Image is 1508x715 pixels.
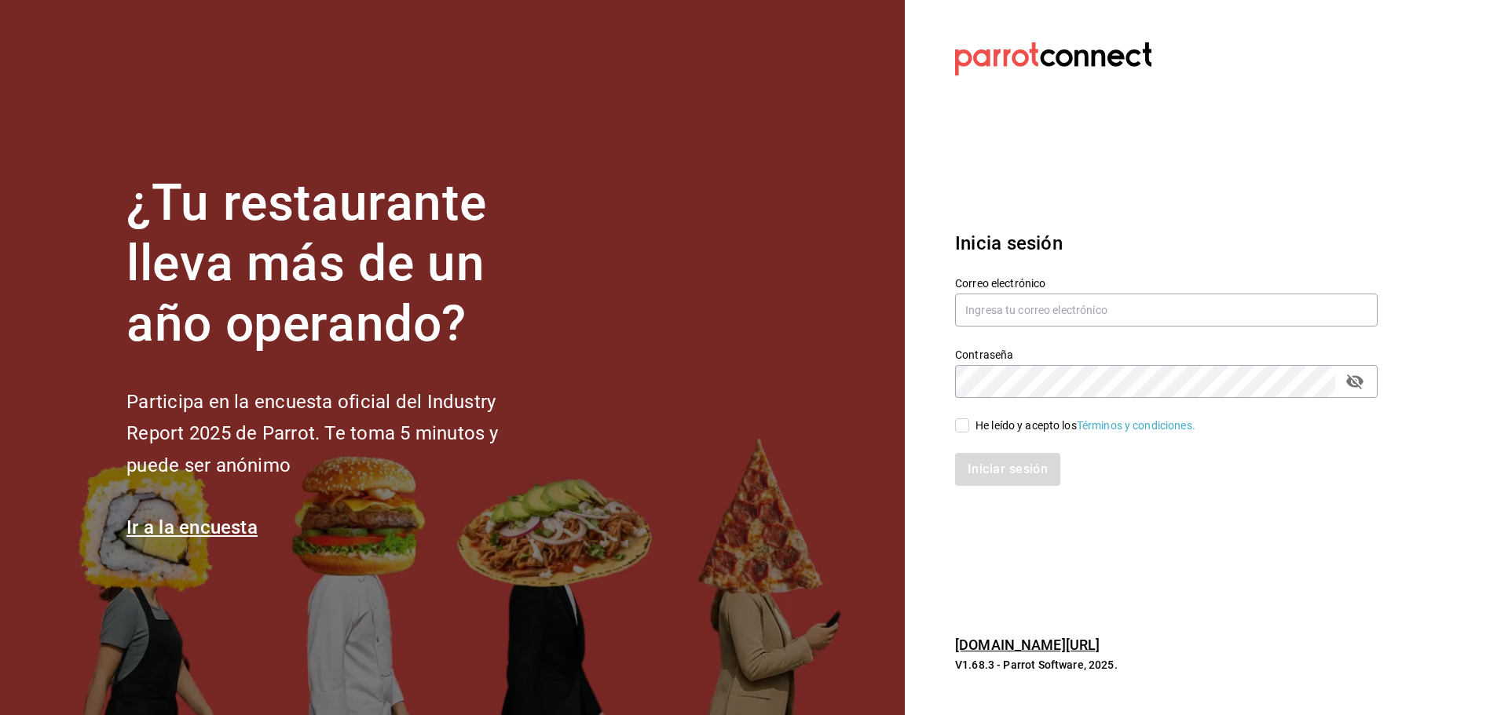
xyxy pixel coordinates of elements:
h2: Participa en la encuesta oficial del Industry Report 2025 de Parrot. Te toma 5 minutos y puede se... [126,386,551,482]
p: V1.68.3 - Parrot Software, 2025. [955,657,1378,673]
h3: Inicia sesión [955,229,1378,257]
label: Contraseña [955,349,1378,360]
a: [DOMAIN_NAME][URL] [955,637,1100,653]
div: He leído y acepto los [975,418,1195,434]
input: Ingresa tu correo electrónico [955,294,1378,326]
label: Correo electrónico [955,278,1378,289]
h1: ¿Tu restaurante lleva más de un año operando? [126,173,551,354]
button: passwordField [1341,368,1368,395]
a: Ir a la encuesta [126,516,258,538]
a: Términos y condiciones. [1077,419,1195,432]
